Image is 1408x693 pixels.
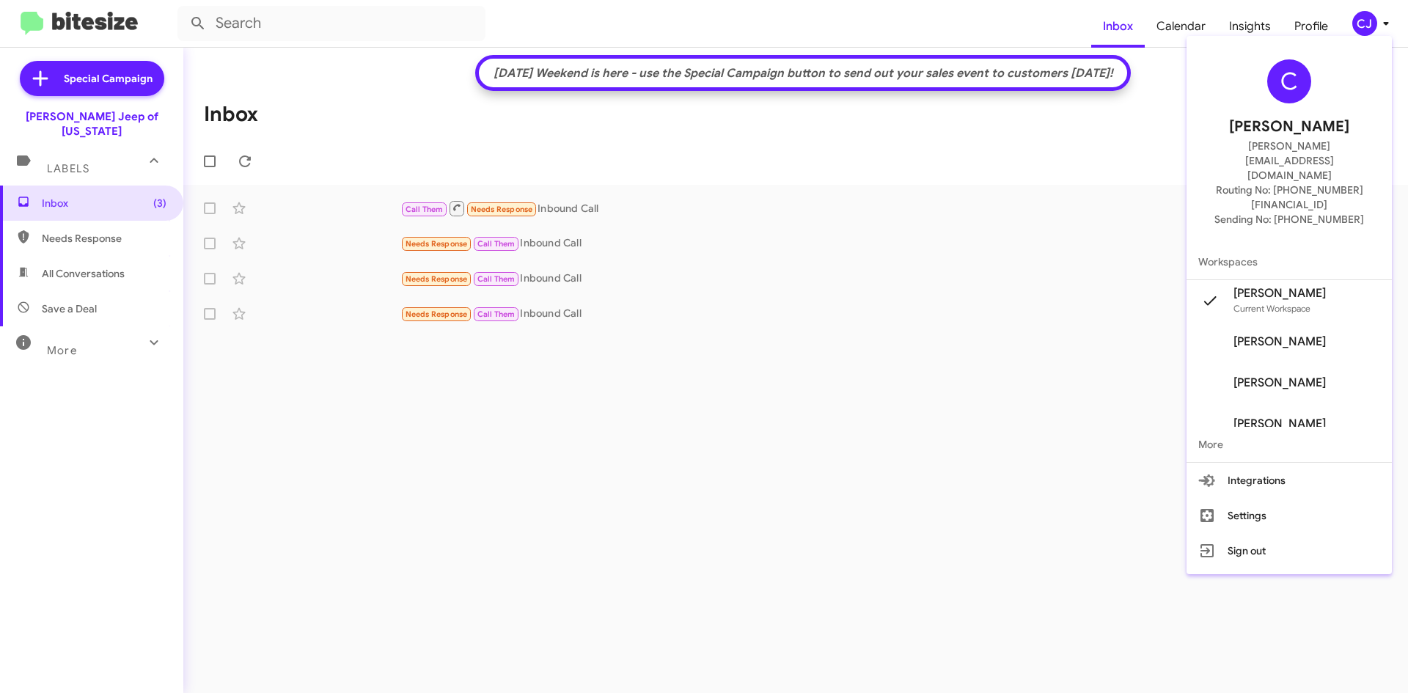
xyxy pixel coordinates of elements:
span: Workspaces [1187,244,1392,279]
span: More [1187,427,1392,462]
span: Routing No: [PHONE_NUMBER][FINANCIAL_ID] [1204,183,1374,212]
button: Sign out [1187,533,1392,568]
span: Sending No: [PHONE_NUMBER] [1214,212,1364,227]
button: Integrations [1187,463,1392,498]
span: Current Workspace [1233,303,1310,314]
div: C [1267,59,1311,103]
span: [PERSON_NAME] [1233,334,1326,349]
span: [PERSON_NAME] [1233,286,1326,301]
span: [PERSON_NAME] [1229,115,1349,139]
button: Settings [1187,498,1392,533]
span: [PERSON_NAME][EMAIL_ADDRESS][DOMAIN_NAME] [1204,139,1374,183]
span: [PERSON_NAME] [1233,417,1326,431]
span: [PERSON_NAME] [1233,375,1326,390]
